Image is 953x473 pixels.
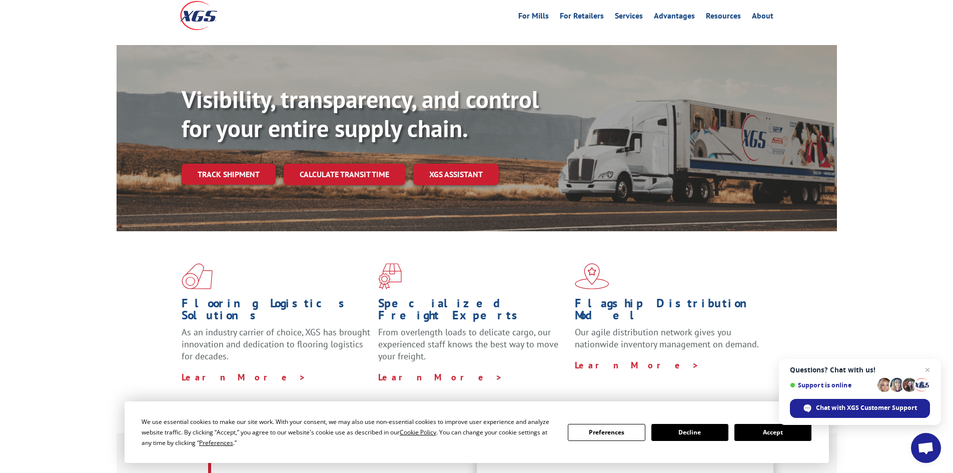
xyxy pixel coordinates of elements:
p: From overlength loads to delicate cargo, our experienced staff knows the best way to move your fr... [378,326,567,371]
span: Chat with XGS Customer Support [816,403,917,412]
div: Open chat [911,433,941,463]
span: Close chat [921,364,933,376]
a: Services [615,12,643,23]
span: Support is online [790,381,874,389]
div: We use essential cookies to make our site work. With your consent, we may also use non-essential ... [142,416,556,448]
span: Cookie Policy [400,428,436,436]
button: Decline [651,424,728,441]
a: Track shipment [182,164,276,185]
img: xgs-icon-focused-on-flooring-red [378,263,402,289]
a: Advantages [654,12,695,23]
a: About [752,12,773,23]
h1: Flagship Distribution Model [575,297,764,326]
a: Resources [706,12,741,23]
span: Preferences [199,438,233,447]
a: Learn More > [575,359,699,371]
img: xgs-icon-total-supply-chain-intelligence-red [182,263,213,289]
h1: Specialized Freight Experts [378,297,567,326]
div: Chat with XGS Customer Support [790,399,930,418]
button: Preferences [568,424,645,441]
span: Our agile distribution network gives you nationwide inventory management on demand. [575,326,759,350]
a: Learn More > [182,371,306,383]
b: Visibility, transparency, and control for your entire supply chain. [182,84,539,144]
div: Cookie Consent Prompt [125,401,829,463]
span: As an industry carrier of choice, XGS has brought innovation and dedication to flooring logistics... [182,326,370,362]
a: Calculate transit time [284,164,405,185]
img: xgs-icon-flagship-distribution-model-red [575,263,609,289]
a: XGS ASSISTANT [413,164,499,185]
a: For Mills [518,12,549,23]
a: Learn More > [378,371,503,383]
span: Questions? Chat with us! [790,366,930,374]
button: Accept [734,424,811,441]
h1: Flooring Logistics Solutions [182,297,371,326]
a: For Retailers [560,12,604,23]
